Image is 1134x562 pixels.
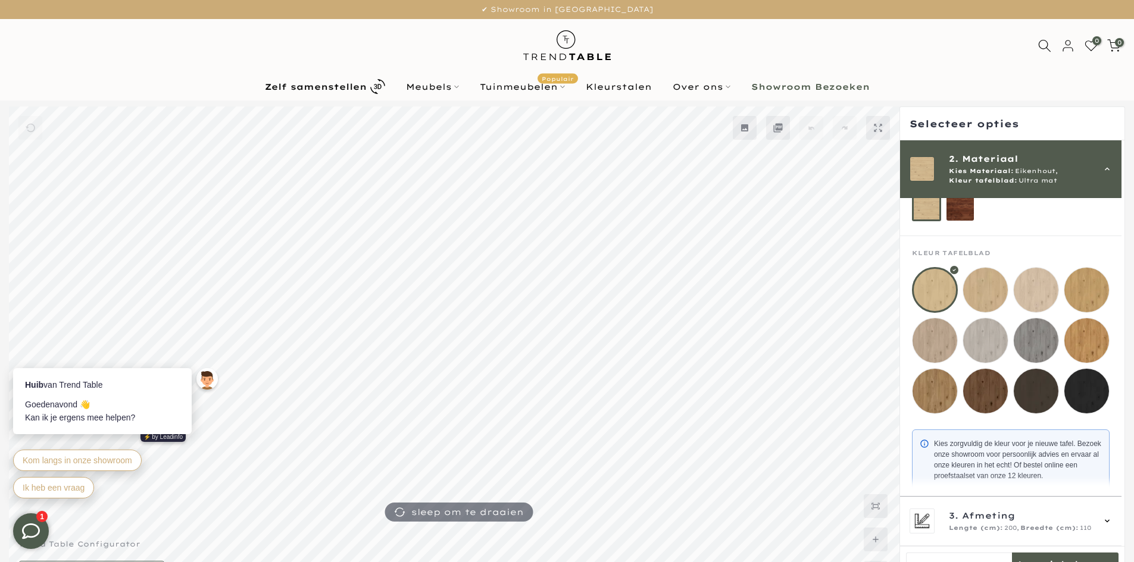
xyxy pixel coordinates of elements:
[662,80,741,94] a: Over ons
[751,83,870,91] b: Showroom Bezoeken
[1,501,61,561] iframe: toggle-frame
[15,3,1119,16] p: ✔ Showroom in [GEOGRAPHIC_DATA]
[538,73,578,83] span: Populair
[575,80,662,94] a: Kleurstalen
[1,310,233,513] iframe: bot-iframe
[1092,36,1101,45] span: 0
[741,80,880,94] a: Showroom Bezoeken
[254,76,395,97] a: Zelf samenstellen
[515,19,619,72] img: trend-table
[1115,38,1124,47] span: 0
[1107,39,1120,52] a: 0
[265,83,367,91] b: Zelf samenstellen
[395,80,469,94] a: Meubels
[469,80,575,94] a: TuinmeubelenPopulair
[1085,39,1098,52] a: 0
